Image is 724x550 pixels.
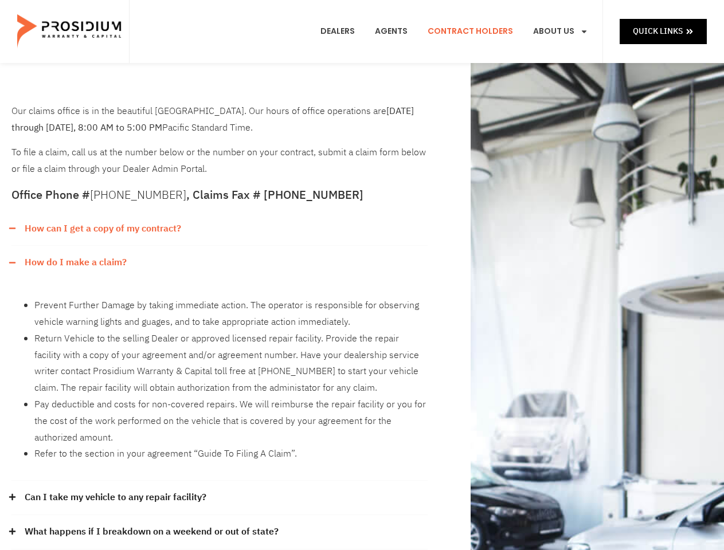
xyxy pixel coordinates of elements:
[525,10,597,53] a: About Us
[11,515,428,549] div: What happens if I breakdown on a weekend or out of state?
[11,103,428,136] p: Our claims office is in the beautiful [GEOGRAPHIC_DATA]. Our hours of office operations are Pacif...
[34,331,428,396] li: Return Vehicle to the selling Dealer or approved licensed repair facility. Provide the repair fac...
[34,396,428,446] li: Pay deductible and costs for non-covered repairs. We will reimburse the repair facility or you fo...
[11,212,428,246] div: How can I get a copy of my contract?
[25,489,206,506] a: Can I take my vehicle to any repair facility?
[11,104,414,135] b: [DATE] through [DATE], 8:00 AM to 5:00 PM
[11,246,428,280] div: How do I make a claim?
[633,24,683,38] span: Quick Links
[25,254,127,271] a: How do I make a claim?
[11,481,428,515] div: Can I take my vehicle to any repair facility?
[11,280,428,481] div: How do I make a claim?
[312,10,363,53] a: Dealers
[25,221,181,237] a: How can I get a copy of my contract?
[90,186,186,203] a: [PHONE_NUMBER]
[11,189,428,201] h5: Office Phone # , Claims Fax # [PHONE_NUMBER]
[419,10,522,53] a: Contract Holders
[11,103,428,178] div: To file a claim, call us at the number below or the number on your contract, submit a claim form ...
[11,245,428,246] div: How can I get a copy of my contract?
[34,297,428,331] li: Prevent Further Damage by taking immediate action. The operator is responsible for observing vehi...
[620,19,707,44] a: Quick Links
[366,10,416,53] a: Agents
[34,446,428,462] li: Refer to the section in your agreement “Guide To Filing A Claim”.
[312,10,597,53] nav: Menu
[25,524,279,540] a: What happens if I breakdown on a weekend or out of state?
